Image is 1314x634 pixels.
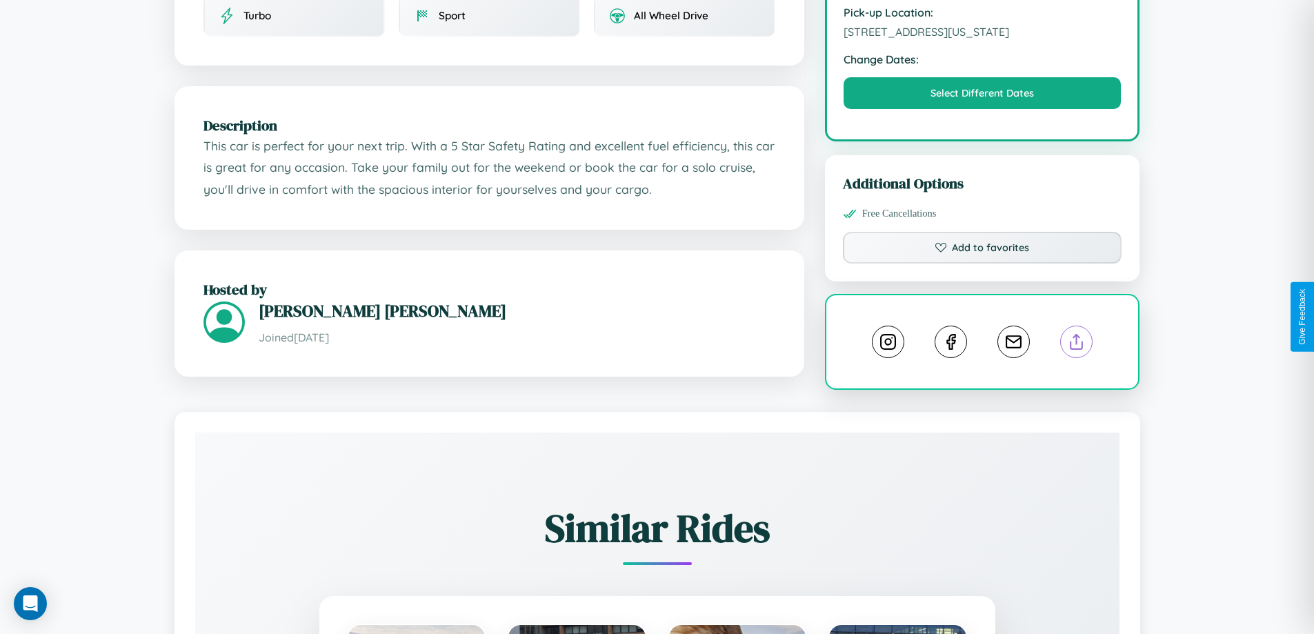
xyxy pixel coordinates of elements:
[844,25,1122,39] span: [STREET_ADDRESS][US_STATE]
[243,502,1071,555] h2: Similar Rides
[1297,289,1307,345] div: Give Feedback
[634,9,708,22] span: All Wheel Drive
[844,52,1122,66] strong: Change Dates:
[203,135,775,201] p: This car is perfect for your next trip. With a 5 Star Safety Rating and excellent fuel efficiency...
[243,9,271,22] span: Turbo
[843,173,1122,193] h3: Additional Options
[439,9,466,22] span: Sport
[844,6,1122,19] strong: Pick-up Location:
[203,115,775,135] h2: Description
[203,279,775,299] h2: Hosted by
[259,328,775,348] p: Joined [DATE]
[844,77,1122,109] button: Select Different Dates
[259,299,775,322] h3: [PERSON_NAME] [PERSON_NAME]
[14,587,47,620] div: Open Intercom Messenger
[843,232,1122,264] button: Add to favorites
[862,208,937,219] span: Free Cancellations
